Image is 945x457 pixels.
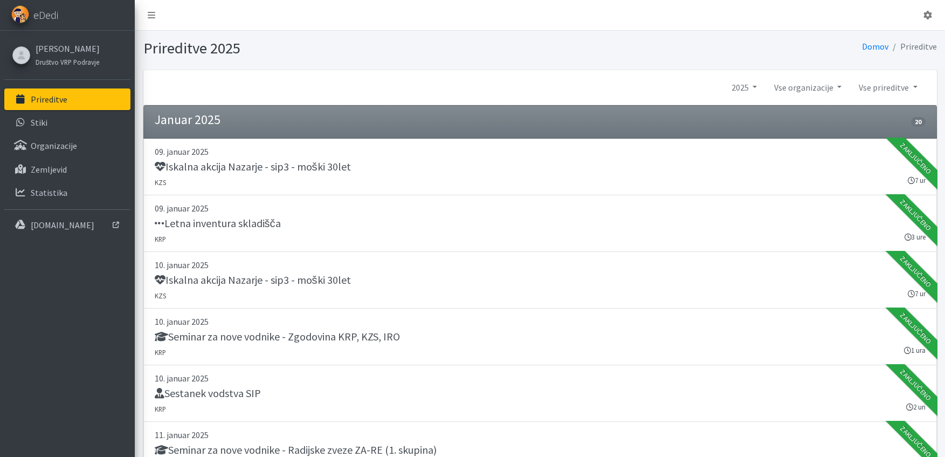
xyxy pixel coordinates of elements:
[155,235,166,243] small: KRP
[862,41,888,52] a: Domov
[850,77,926,98] a: Vse prireditve
[11,5,29,23] img: eDedi
[723,77,765,98] a: 2025
[155,372,926,385] p: 10. januar 2025
[155,315,926,328] p: 10. januar 2025
[155,112,220,128] h4: Januar 2025
[155,145,926,158] p: 09. januar 2025
[155,444,437,456] h5: Seminar za nove vodnike - Radijske zveze ZA-RE (1. skupina)
[36,58,99,66] small: Društvo VRP Podravje
[155,348,166,357] small: KRP
[31,164,67,175] p: Zemljevid
[155,178,166,187] small: KZS
[31,117,47,128] p: Stiki
[4,159,130,180] a: Zemljevid
[155,274,351,287] h5: Iskalna akcija Nazarje - sip3 - moški 30let
[4,112,130,133] a: Stiki
[31,140,77,151] p: Organizacije
[155,217,281,230] h5: Letna inventura skladišča
[155,160,351,173] h5: Iskalna akcija Nazarje - sip3 - moški 30let
[888,39,937,54] li: Prireditve
[36,42,100,55] a: [PERSON_NAME]
[4,214,130,236] a: [DOMAIN_NAME]
[155,330,400,343] h5: Seminar za nove vodnike - Zgodovina KRP, KZS, IRO
[155,387,261,400] h5: Sestanek vodstva SIP
[36,55,100,68] a: Društvo VRP Podravje
[4,182,130,203] a: Statistika
[143,252,937,309] a: 10. januar 2025 Iskalna akcija Nazarje - sip3 - moški 30let KZS 7 ur Zaključeno
[4,88,130,110] a: Prireditve
[143,139,937,195] a: 09. januar 2025 Iskalna akcija Nazarje - sip3 - moški 30let KZS 7 ur Zaključeno
[155,258,926,271] p: 10. januar 2025
[143,309,937,365] a: 10. januar 2025 Seminar za nove vodnike - Zgodovina KRP, KZS, IRO KRP 1 ura Zaključeno
[31,220,94,230] p: [DOMAIN_NAME]
[155,428,926,441] p: 11. januar 2025
[31,94,67,105] p: Prireditve
[143,195,937,252] a: 09. januar 2025 Letna inventura skladišča KRP 3 ure Zaključeno
[155,291,166,300] small: KZS
[155,405,166,413] small: KRP
[143,39,536,58] h1: Prireditve 2025
[143,365,937,422] a: 10. januar 2025 Sestanek vodstva SIP KRP 2 uri Zaključeno
[33,7,58,23] span: eDedi
[4,135,130,156] a: Organizacije
[155,202,926,215] p: 09. januar 2025
[911,117,925,127] span: 20
[765,77,850,98] a: Vse organizacije
[31,187,67,198] p: Statistika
